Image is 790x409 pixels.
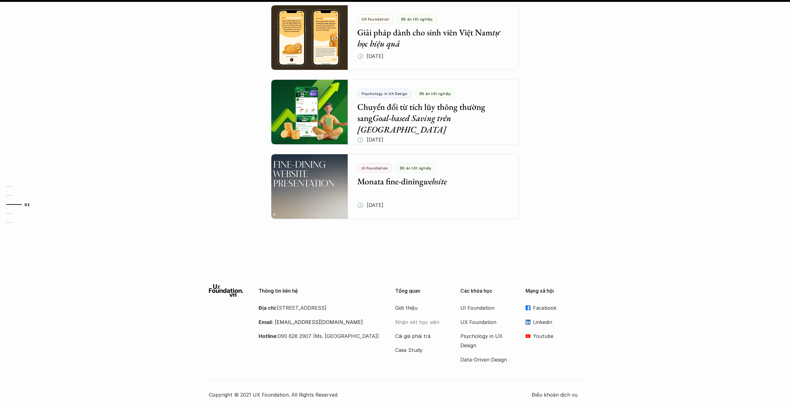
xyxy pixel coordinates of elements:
p: Facebook [533,303,581,312]
a: UI FoundationĐồ án tốt nghiệpMonata fine-diningwebsite🕔 [DATE] [271,154,519,219]
a: Youtube [526,331,581,341]
p: Các khóa học [460,288,516,294]
a: Linkedin [526,317,581,327]
a: Cái giá phải trả [395,331,445,341]
a: [EMAIL_ADDRESS][DOMAIN_NAME] [275,319,363,325]
a: Psychology in UX DesignĐồ án tốt nghiệpChuyển đổi từ tích lũy thông thường sangGoal-based Saving ... [271,79,519,145]
p: Linkedin [533,317,581,327]
p: [STREET_ADDRESS] [259,303,380,312]
a: Nhận xét học viên [395,317,445,327]
a: UX FoundationĐồ án tốt nghiệpGiải pháp dành cho sinh viên Việt Namtự học hiệu quả🕔 [DATE] [271,5,519,70]
p: Tổng quan [395,288,451,294]
strong: Email: [259,319,273,325]
a: Case Study [395,345,445,355]
strong: Hotline: [259,333,278,339]
p: 090 628 2907 (Ms. [GEOGRAPHIC_DATA]) [259,331,380,341]
a: UI Foundation [460,303,510,312]
a: UX Foundation [460,317,510,327]
p: Thông tin liên hệ [259,288,380,294]
strong: 03 [25,202,29,207]
a: Điều khoản dịch vụ [532,390,581,399]
a: Data-Driven Design [460,355,510,364]
a: 03 [6,201,36,208]
a: Psychology in UX Design [460,331,510,350]
p: Copyright © 2021 UX Foundation. All Rights Reserved [209,390,532,399]
p: Youtube [533,331,581,341]
p: Mạng xã hội [526,288,581,294]
a: Giới thiệu [395,303,445,312]
strong: Địa chỉ: [259,305,277,311]
a: Facebook [526,303,581,312]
